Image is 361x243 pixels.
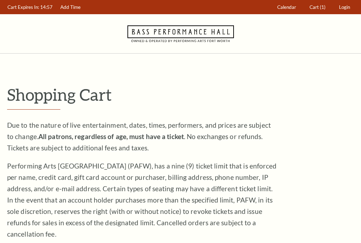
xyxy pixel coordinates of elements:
[274,0,300,14] a: Calendar
[38,132,184,140] strong: All patrons, regardless of age, must have a ticket
[339,4,350,10] span: Login
[336,0,354,14] a: Login
[40,4,53,10] span: 14:57
[7,160,277,240] p: Performing Arts [GEOGRAPHIC_DATA] (PAFW), has a nine (9) ticket limit that is enforced per name, ...
[306,0,329,14] a: Cart (1)
[277,4,296,10] span: Calendar
[310,4,319,10] span: Cart
[7,121,271,152] span: Due to the nature of live entertainment, dates, times, performers, and prices are subject to chan...
[57,0,84,14] a: Add Time
[7,4,39,10] span: Cart Expires In:
[7,85,354,104] p: Shopping Cart
[320,4,326,10] span: (1)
